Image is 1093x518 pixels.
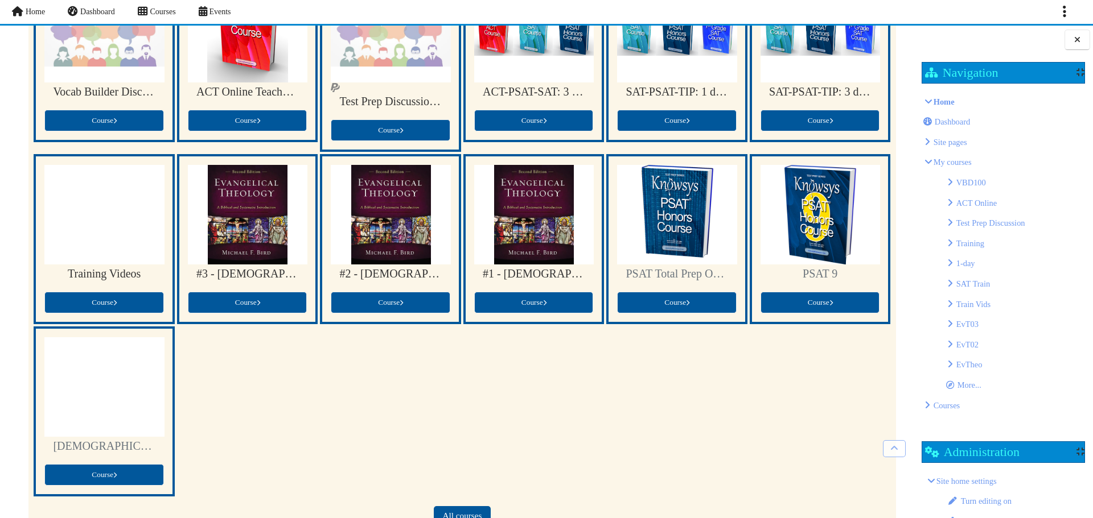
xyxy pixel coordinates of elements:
a: Course [44,464,164,486]
li: Courses [924,397,1083,413]
a: VBD100 [956,178,986,187]
a: My courses [934,158,972,167]
span: Course [808,298,833,306]
a: ACT-PSAT-SAT: 3 day Training [483,85,585,98]
a: Turn editing on [948,496,1012,505]
a: Courses [934,401,960,410]
span: Course [235,116,260,125]
span: Course [92,116,117,125]
a: Test Prep Discussion Forum [339,95,442,108]
a: Course [188,292,307,313]
a: EvT03 [956,320,979,329]
a: Course [761,292,880,313]
img: PayPal [331,83,340,92]
i: Actions menu [1063,5,1066,18]
a: ACT Online [956,198,997,208]
a: PSAT Total Prep Online Teacher Materials [626,267,728,280]
a: Training Videos [53,267,155,280]
a: EvT02 [956,340,979,349]
a: Course [474,110,594,131]
span: Events [209,7,231,16]
li: Test Prep Discussion [947,215,1083,231]
span: Course [521,298,546,306]
span: Course [92,298,117,306]
li: More... [947,377,1083,393]
h2: Administration [925,445,1020,459]
li: EvTheo [947,357,1083,372]
span: Site home settings [936,476,997,486]
a: PSAT 9 [769,267,872,280]
span: Course [664,116,689,125]
div: Show / hide the block [1076,68,1084,77]
span: Course [378,126,403,134]
li: SAT Train [947,276,1083,292]
a: Course [331,119,450,141]
span: Dashboard [80,7,115,16]
a: [DEMOGRAPHIC_DATA] History [53,440,155,453]
li: ACT Online [947,195,1083,211]
a: Course [44,110,164,131]
span: Courses [150,7,175,16]
a: #1 - [DEMOGRAPHIC_DATA] Theology [483,267,585,280]
a: Home [934,97,955,106]
a: SAT-PSAT-TIP: 3 day Training [769,85,872,98]
a: Train Vids [956,300,991,309]
a: SAT-PSAT-TIP: 1 day Training [626,85,728,98]
span: Course [92,470,117,479]
a: SAT Train [956,279,991,288]
span: Course [521,116,546,125]
a: Course [188,110,307,131]
li: Train Vids [947,296,1083,312]
li: Knowsys Educational Services LLC [924,134,1083,150]
a: Course [617,292,737,313]
span: Course [808,116,833,125]
a: Dashboard [923,117,971,126]
a: More... [946,380,981,389]
a: Course [331,292,450,313]
a: Course [617,110,737,131]
h2: Navigation [925,65,999,80]
span: Home [26,7,45,16]
a: Course [44,292,164,313]
a: #3 - [DEMOGRAPHIC_DATA] Theology [196,267,299,280]
span: Dashboard [935,117,971,126]
li: VBD100 [947,175,1083,190]
li: Home [924,94,1083,413]
a: Course [761,110,880,131]
a: 1-day [956,259,975,268]
li: 1-day [947,255,1083,271]
span: More... [958,380,981,389]
span: Course [235,298,260,306]
a: EvTheo [956,360,983,369]
a: Vocab Builder Discussion Forum [53,85,155,98]
li: Training [947,235,1083,251]
li: EvT03 [947,316,1083,332]
a: Test Prep Discussion [956,218,1025,227]
li: My courses [924,154,1083,393]
span: Course [664,298,689,306]
a: #2 - [DEMOGRAPHIC_DATA] Theology [339,267,442,280]
div: Show / hide the block [1076,447,1084,456]
a: Course [474,292,594,313]
a: ACT Online Teacher Materials [196,85,299,98]
span: Knowsys Educational Services LLC [934,138,967,147]
span: Course [378,298,403,306]
li: EvT02 [947,337,1083,353]
li: Dashboard [924,114,1083,130]
a: Training [956,239,984,248]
